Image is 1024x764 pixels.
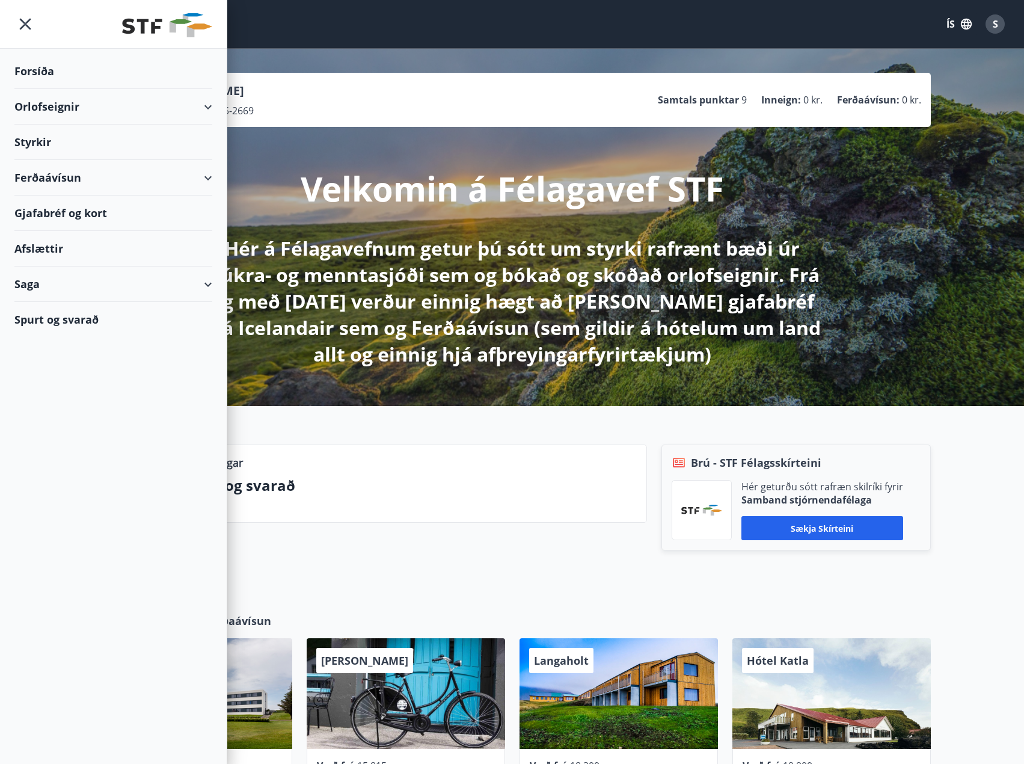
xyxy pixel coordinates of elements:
[14,160,212,196] div: Ferðaávísun
[14,231,212,266] div: Afslættir
[658,93,739,106] p: Samtals punktar
[182,475,637,496] p: Spurt og svarað
[747,653,809,668] span: Hótel Katla
[741,93,747,106] span: 9
[14,13,36,35] button: menu
[837,93,900,106] p: Ferðaávísun :
[14,302,212,337] div: Spurt og svarað
[122,13,212,37] img: union_logo
[14,196,212,231] div: Gjafabréf og kort
[902,93,921,106] span: 0 kr.
[803,93,823,106] span: 0 kr.
[14,266,212,302] div: Saga
[993,17,998,31] span: S
[195,235,830,368] p: Hér á Félagavefnum getur þú sótt um styrki rafrænt bæði úr sjúkra- og menntasjóði sem og bókað og...
[14,125,212,160] div: Styrkir
[681,505,722,516] img: vjCaq2fThgY3EUYqSgpjEiBg6WP39ov69hlhuPVN.png
[741,480,903,493] p: Hér geturðu sótt rafræn skilríki fyrir
[691,455,821,470] span: Brú - STF Félagsskírteini
[534,653,589,668] span: Langaholt
[761,93,801,106] p: Inneign :
[940,13,978,35] button: ÍS
[182,455,243,470] p: Upplýsingar
[301,165,724,211] p: Velkomin á Félagavef STF
[741,493,903,507] p: Samband stjórnendafélaga
[981,10,1010,39] button: S
[14,54,212,89] div: Forsíða
[321,653,408,668] span: [PERSON_NAME]
[741,516,903,540] button: Sækja skírteini
[14,89,212,125] div: Orlofseignir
